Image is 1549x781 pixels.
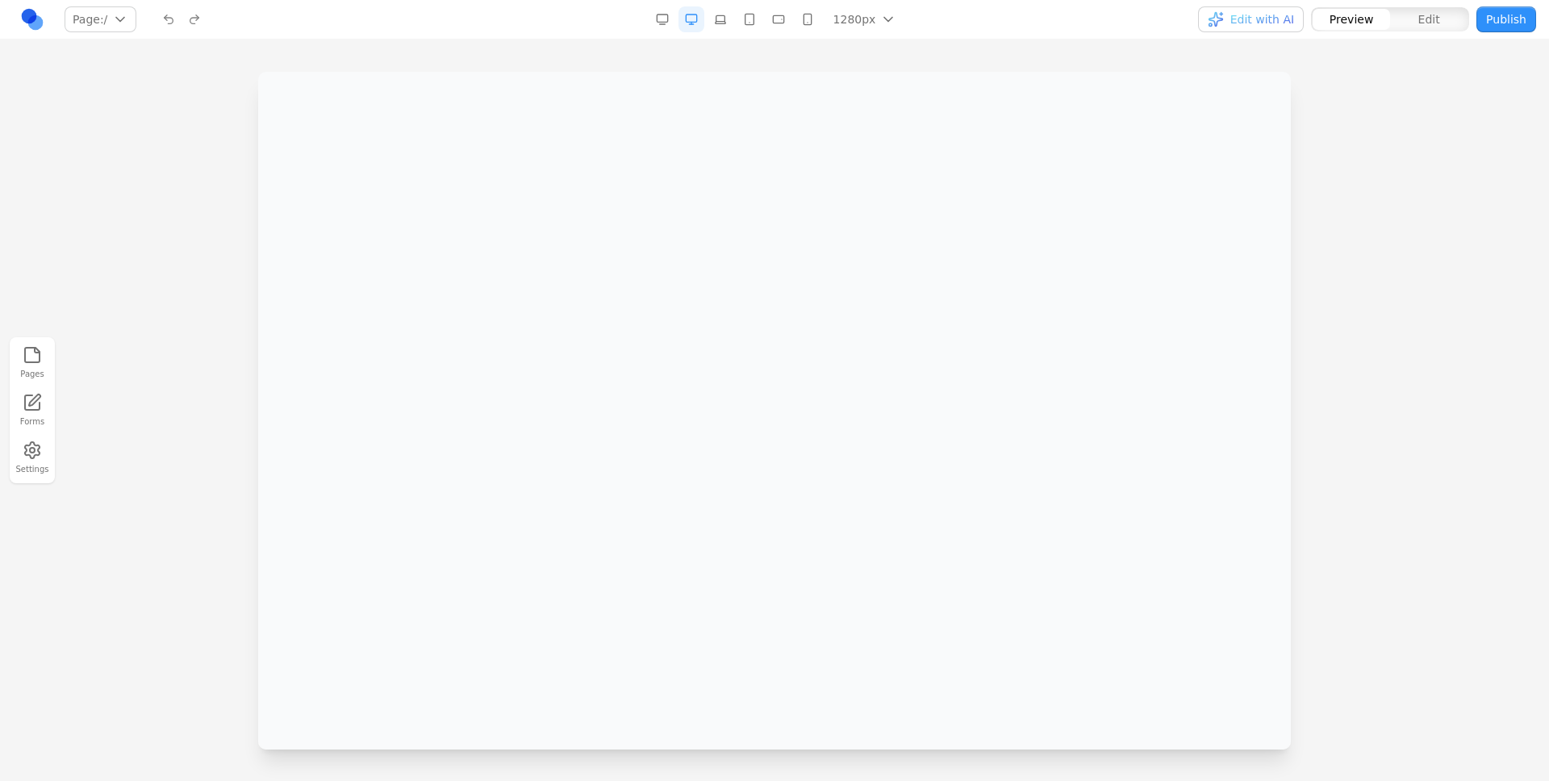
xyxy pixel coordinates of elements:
[737,6,762,32] button: Tablet
[15,437,50,478] button: Settings
[1418,11,1440,27] span: Edit
[795,6,820,32] button: Mobile
[1476,6,1536,32] button: Publish
[678,6,704,32] button: Desktop
[258,72,1291,750] iframe: Preview
[1330,11,1374,27] span: Preview
[15,342,50,383] button: Pages
[1230,11,1294,27] span: Edit with AI
[708,6,733,32] button: Laptop
[824,6,907,32] button: 1280px
[649,6,675,32] button: Desktop Wide
[65,6,136,32] button: Page:/
[15,390,50,431] a: Forms
[766,6,791,32] button: Mobile Landscape
[1198,6,1304,32] button: Edit with AI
